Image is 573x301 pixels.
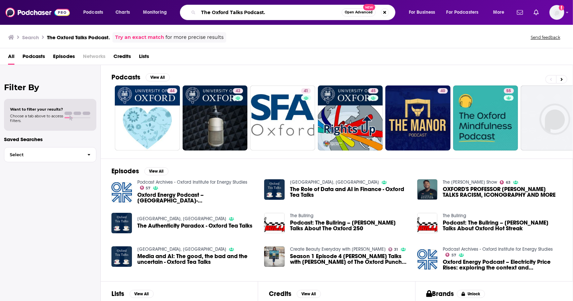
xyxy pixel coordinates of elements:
a: Saïd Business School, University of Oxford [137,246,226,252]
img: Season 1 Episode 4 Deanne Fitzpatrick Talks with Amy Oxford of The Oxford Punch Needle [264,246,285,267]
a: The Bullring [443,213,466,219]
a: 55 [504,88,514,94]
img: Oxford Energy Podcast – Electricity Price Rises: exploring the context and implications [417,249,438,270]
svg: Add a profile image [559,5,564,10]
button: View All [130,290,154,298]
button: Send feedback [529,35,562,40]
button: Open AdvancedNew [342,8,376,16]
a: 63 [500,180,511,184]
span: All [8,51,14,65]
a: The Clement Manyathela Show [443,179,497,185]
a: Create Beauty Everyday with Deanne Fitzpatrick [290,246,386,252]
span: Choose a tab above to access filters. [10,114,63,123]
span: Season 1 Episode 4 [PERSON_NAME] Talks with [PERSON_NAME] of The Oxford Punch Needle [290,253,409,265]
span: Networks [83,51,105,65]
a: OXFORD'S PROFESSOR SIMUKAI CHIGUDU TALKS RACISM, ICONOGRAPHY AND MORE [417,179,438,200]
a: Credits [113,51,131,65]
button: open menu [442,7,488,18]
span: 57 [146,187,150,190]
span: Charts [115,8,130,17]
button: Show profile menu [550,5,564,20]
h2: Lists [111,290,124,298]
a: 57 [140,186,151,190]
h2: Podcasts [111,73,140,81]
h3: Search [22,34,39,41]
span: Select [4,153,82,157]
a: 42 [233,88,243,94]
span: 45 [371,88,376,95]
a: Saïd Business School, University of Oxford [290,179,379,185]
a: 31 [388,247,398,251]
span: For Business [409,8,435,17]
a: 45 [368,88,378,94]
span: for more precise results [165,34,224,41]
a: The Authenticity Paradox - Oxford Tea Talks [137,223,252,229]
a: 44 [167,88,177,94]
img: The Authenticity Paradox - Oxford Tea Talks [111,213,132,233]
a: Podcast Archives - Oxford Institute for Energy Studies [443,246,553,252]
a: CreditsView All [269,290,321,298]
h2: Filter By [4,82,96,92]
button: View All [146,73,170,81]
span: Oxford Energy Podcast – [GEOGRAPHIC_DATA]-[GEOGRAPHIC_DATA] transit talks: the risks to gas in [G... [137,192,256,203]
a: Season 1 Episode 4 Deanne Fitzpatrick Talks with Amy Oxford of The Oxford Punch Needle [290,253,409,265]
a: Episodes [53,51,75,65]
h2: Episodes [111,167,139,175]
span: For Podcasters [446,8,479,17]
span: Want to filter your results? [10,107,63,112]
img: Podcast: The Bullring – Alexander Talks About The Oxford 250 [264,213,285,233]
img: User Profile [550,5,564,20]
span: 41 [304,88,308,95]
a: 40 [385,85,450,150]
button: open menu [488,7,513,18]
a: Media and AI: The good, the bad and the uncertain - Oxford Tea Talks [137,253,256,265]
h2: Brands [426,290,454,298]
a: The Bullring [290,213,314,219]
span: 57 [451,254,456,257]
a: Try an exact match [115,34,164,41]
span: 31 [394,248,398,251]
button: Unlock [457,290,485,298]
button: open menu [404,7,444,18]
span: Lists [139,51,149,65]
span: OXFORD'S PROFESSOR [PERSON_NAME] TALKS RACISM, ICONOGRAPHY AND MORE [443,186,562,198]
img: Podchaser - Follow, Share and Rate Podcasts [5,6,70,19]
span: 42 [236,88,240,95]
span: Podcast: The Bullring – [PERSON_NAME] Talks About The Oxford 250 [290,220,409,231]
a: Oxford Energy Podcast – Russia-Ukraine transit talks: the risks to gas in Europe [111,182,132,203]
h3: The Oxford Talks Podcast. [47,34,110,41]
div: Search podcasts, credits, & more... [186,5,402,20]
a: 44 [115,85,180,150]
a: Saïd Business School, University of Oxford [137,216,226,222]
span: Podcasts [83,8,103,17]
a: 41 [250,85,315,150]
span: Open Advanced [345,11,373,14]
img: Media and AI: The good, the bad and the uncertain - Oxford Tea Talks [111,246,132,267]
a: Podcasts [22,51,45,65]
span: 55 [507,88,511,95]
a: PodcastsView All [111,73,170,81]
span: 44 [170,88,175,95]
a: Podcast Archives - Oxford Institute for Energy Studies [137,179,247,185]
a: Podcast: The Bullring – Farrington Talks About Oxford Hot Streak [443,220,562,231]
a: The Role of Data and AI in Finance - Oxford Tea Talks [264,179,285,200]
button: View All [144,167,169,175]
a: The Role of Data and AI in Finance - Oxford Tea Talks [290,186,409,198]
a: Oxford Energy Podcast – Russia-Ukraine transit talks: the risks to gas in Europe [137,192,256,203]
span: New [363,4,375,10]
a: 41 [301,88,311,94]
img: Podcast: The Bullring – Farrington Talks About Oxford Hot Streak [417,213,438,233]
span: Podcast: The Bullring – [PERSON_NAME] Talks About Oxford Hot Streak [443,220,562,231]
button: View All [297,290,321,298]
